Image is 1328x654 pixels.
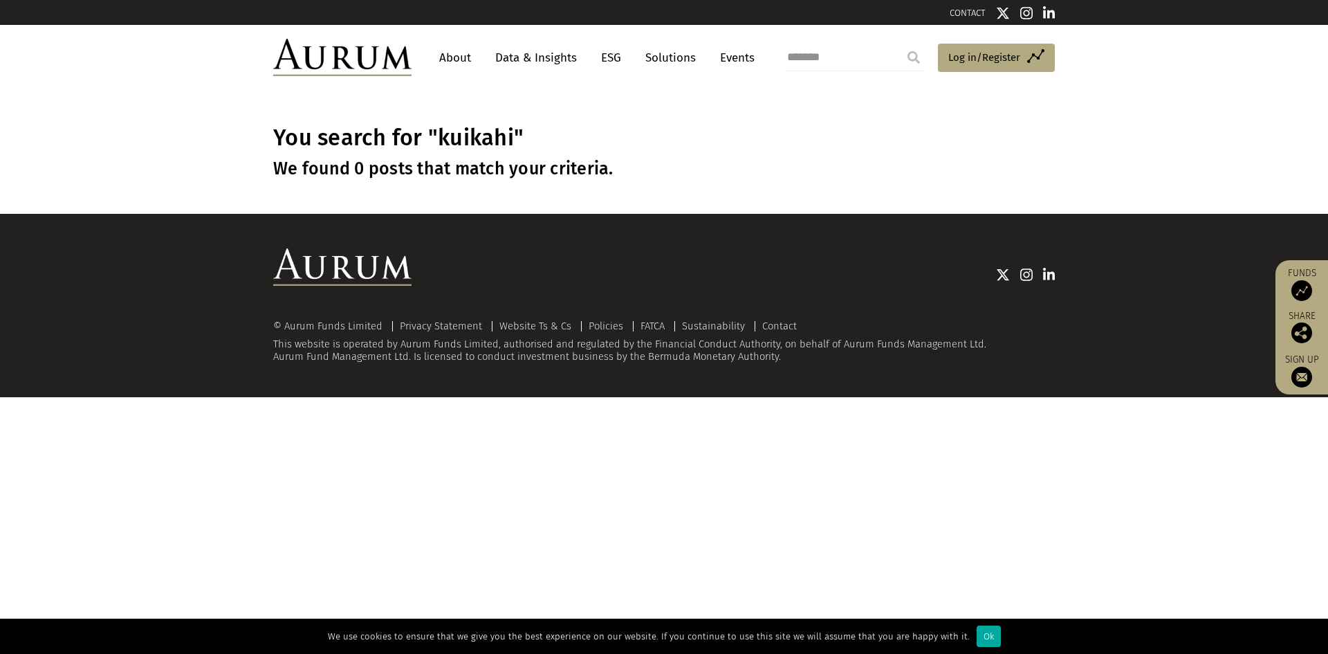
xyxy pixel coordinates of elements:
[1291,367,1312,388] img: Sign up to our newsletter
[273,39,412,76] img: Aurum
[1043,6,1055,20] img: Linkedin icon
[948,49,1020,66] span: Log in/Register
[682,320,745,332] a: Sustainability
[996,6,1010,20] img: Twitter icon
[273,248,412,286] img: Aurum Logo
[1282,354,1321,388] a: Sign up
[1291,280,1312,301] img: Access Funds
[273,158,1055,179] h3: We found 0 posts that match your criteria.
[1020,268,1033,282] img: Instagram icon
[273,321,389,331] div: © Aurum Funds Limited
[1282,311,1321,343] div: Share
[432,45,478,71] a: About
[640,320,665,332] a: FATCA
[996,268,1010,282] img: Twitter icon
[594,45,628,71] a: ESG
[1282,267,1321,301] a: Funds
[273,320,1055,363] div: This website is operated by Aurum Funds Limited, authorised and regulated by the Financial Conduc...
[762,320,797,332] a: Contact
[488,45,584,71] a: Data & Insights
[273,125,1055,152] h1: You search for "kuikahi"
[950,8,986,18] a: CONTACT
[400,320,482,332] a: Privacy Statement
[1291,323,1312,343] img: Share this post
[1020,6,1033,20] img: Instagram icon
[1043,268,1055,282] img: Linkedin icon
[900,44,928,71] input: Submit
[938,44,1055,73] a: Log in/Register
[589,320,623,332] a: Policies
[713,45,755,71] a: Events
[638,45,703,71] a: Solutions
[499,320,571,332] a: Website Ts & Cs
